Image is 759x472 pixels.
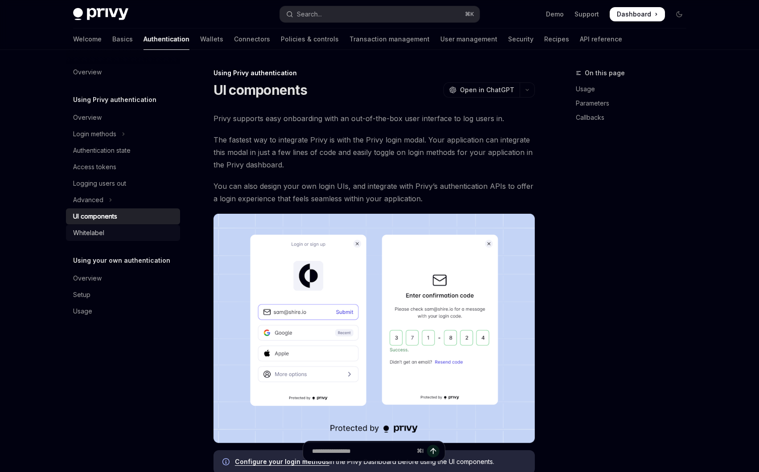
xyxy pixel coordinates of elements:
button: Toggle Login methods section [66,126,180,142]
h5: Using your own authentication [73,255,170,266]
div: Advanced [73,195,103,205]
a: Whitelabel [66,225,180,241]
a: Basics [112,28,133,50]
a: API reference [580,28,622,50]
div: UI components [73,211,117,222]
a: Welcome [73,28,102,50]
a: Setup [66,287,180,303]
div: Login methods [73,129,116,139]
a: UI components [66,208,180,224]
a: Usage [576,82,693,96]
span: Open in ChatGPT [460,85,514,94]
a: Transaction management [349,28,430,50]
div: Search... [297,9,322,20]
div: Overview [73,67,102,77]
input: Ask a question... [312,441,413,461]
button: Send message [427,445,439,457]
a: Overview [66,110,180,126]
div: Overview [73,273,102,284]
a: Logging users out [66,175,180,191]
a: Wallets [200,28,223,50]
button: Toggle Advanced section [66,192,180,208]
a: Connectors [234,28,270,50]
a: Overview [66,64,180,80]
a: Overview [66,270,180,286]
span: The fastest way to integrate Privy is with the Privy login modal. Your application can integrate ... [213,134,535,171]
div: Usage [73,306,92,317]
button: Open search [280,6,480,22]
div: Access tokens [73,162,116,172]
span: You can also design your own login UIs, and integrate with Privy’s authentication APIs to offer a... [213,180,535,205]
h5: Using Privy authentication [73,94,156,105]
a: Parameters [576,96,693,110]
div: Whitelabel [73,228,104,238]
div: Using Privy authentication [213,69,535,77]
a: Dashboard [610,7,665,21]
span: Dashboard [617,10,651,19]
button: Open in ChatGPT [443,82,520,98]
div: Logging users out [73,178,126,189]
a: Access tokens [66,159,180,175]
a: Authentication [144,28,189,50]
a: Callbacks [576,110,693,125]
div: Authentication state [73,145,131,156]
button: Toggle dark mode [672,7,686,21]
span: On this page [585,68,625,78]
a: Policies & controls [281,28,339,50]
div: Setup [73,289,90,300]
span: Privy supports easy onboarding with an out-of-the-box user interface to log users in. [213,112,535,125]
a: Demo [546,10,564,19]
a: Authentication state [66,142,180,159]
span: ⌘ K [465,11,474,18]
div: Overview [73,112,102,123]
a: Usage [66,303,180,319]
a: Recipes [544,28,569,50]
img: images/Onboard.png [213,214,535,443]
img: dark logo [73,8,128,20]
a: User management [440,28,497,50]
a: Security [508,28,533,50]
h1: UI components [213,82,307,98]
a: Support [574,10,599,19]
